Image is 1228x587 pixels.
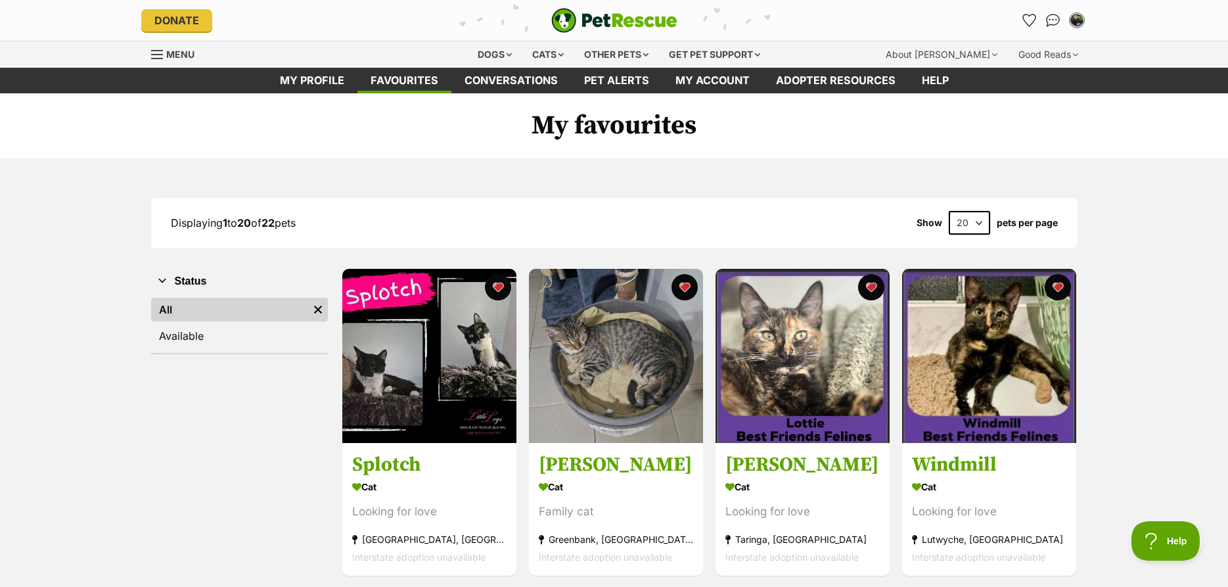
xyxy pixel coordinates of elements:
[529,269,703,443] img: Frankie
[725,531,880,549] div: Taringa, [GEOGRAPHIC_DATA]
[551,8,677,33] a: PetRescue
[539,552,672,563] span: Interstate adoption unavailable
[539,478,693,497] div: Cat
[575,41,658,68] div: Other pets
[716,269,890,443] img: Lottie
[662,68,763,93] a: My account
[342,443,516,576] a: Splotch Cat Looking for love [GEOGRAPHIC_DATA], [GEOGRAPHIC_DATA] Interstate adoption unavailable...
[858,274,884,300] button: favourite
[267,68,357,93] a: My profile
[1009,41,1087,68] div: Good Reads
[151,324,328,348] a: Available
[151,295,328,353] div: Status
[551,8,677,33] img: logo-e224e6f780fb5917bec1dbf3a21bbac754714ae5b6737aabdf751b685950b380.svg
[1019,10,1087,31] ul: Account quick links
[912,504,1066,521] div: Looking for love
[1131,521,1202,561] iframe: Help Scout Beacon - Open
[352,552,486,563] span: Interstate adoption unavailable
[912,531,1066,549] div: Lutwyche, [GEOGRAPHIC_DATA]
[912,478,1066,497] div: Cat
[141,9,212,32] a: Donate
[571,68,662,93] a: Pet alerts
[912,453,1066,478] h3: Windmill
[523,41,573,68] div: Cats
[1045,274,1071,300] button: favourite
[352,453,507,478] h3: Splotch
[660,41,769,68] div: Get pet support
[262,216,275,229] strong: 22
[539,453,693,478] h3: [PERSON_NAME]
[171,216,296,229] span: Displaying to of pets
[539,531,693,549] div: Greenbank, [GEOGRAPHIC_DATA]
[902,443,1076,576] a: Windmill Cat Looking for love Lutwyche, [GEOGRAPHIC_DATA] Interstate adoption unavailable favourite
[223,216,227,229] strong: 1
[151,273,328,290] button: Status
[716,443,890,576] a: [PERSON_NAME] Cat Looking for love Taringa, [GEOGRAPHIC_DATA] Interstate adoption unavailable fav...
[1070,14,1083,27] img: Maree Gray profile pic
[1046,14,1060,27] img: chat-41dd97257d64d25036548639549fe6c8038ab92f7586957e7f3b1b290dea8141.svg
[912,552,1045,563] span: Interstate adoption unavailable
[485,274,511,300] button: favourite
[917,218,942,228] span: Show
[725,504,880,521] div: Looking for love
[1043,10,1064,31] a: Conversations
[352,531,507,549] div: [GEOGRAPHIC_DATA], [GEOGRAPHIC_DATA]
[151,298,308,321] a: All
[539,504,693,521] div: Family cat
[909,68,962,93] a: Help
[166,49,194,60] span: Menu
[352,478,507,497] div: Cat
[1066,10,1087,31] button: My account
[902,269,1076,443] img: Windmill
[308,298,328,321] a: Remove filter
[671,274,698,300] button: favourite
[468,41,521,68] div: Dogs
[997,218,1058,228] label: pets per page
[151,41,204,65] a: Menu
[1019,10,1040,31] a: Favourites
[342,269,516,443] img: Splotch
[451,68,571,93] a: conversations
[529,443,703,576] a: [PERSON_NAME] Cat Family cat Greenbank, [GEOGRAPHIC_DATA] Interstate adoption unavailable favourite
[725,478,880,497] div: Cat
[725,552,859,563] span: Interstate adoption unavailable
[352,504,507,521] div: Looking for love
[876,41,1007,68] div: About [PERSON_NAME]
[725,453,880,478] h3: [PERSON_NAME]
[357,68,451,93] a: Favourites
[763,68,909,93] a: Adopter resources
[237,216,251,229] strong: 20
